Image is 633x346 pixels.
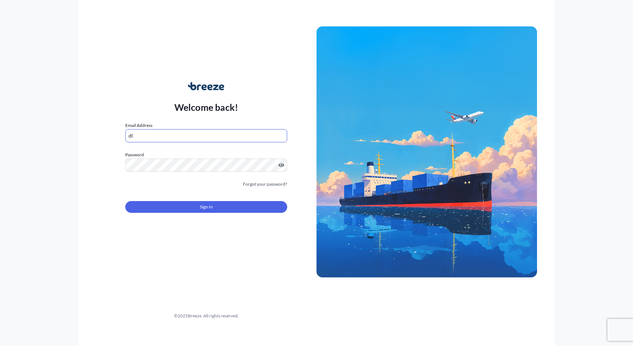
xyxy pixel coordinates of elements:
[200,203,213,211] span: Sign In
[125,201,287,213] button: Sign In
[278,162,284,168] button: Show password
[316,26,537,277] img: Ship illustration
[96,312,316,320] div: © 2025 Breeze. All rights reserved.
[125,122,152,129] label: Email Address
[243,181,287,188] a: Forgot your password?
[174,101,238,113] p: Welcome back!
[125,129,287,142] input: example@gmail.com
[125,151,287,159] label: Password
